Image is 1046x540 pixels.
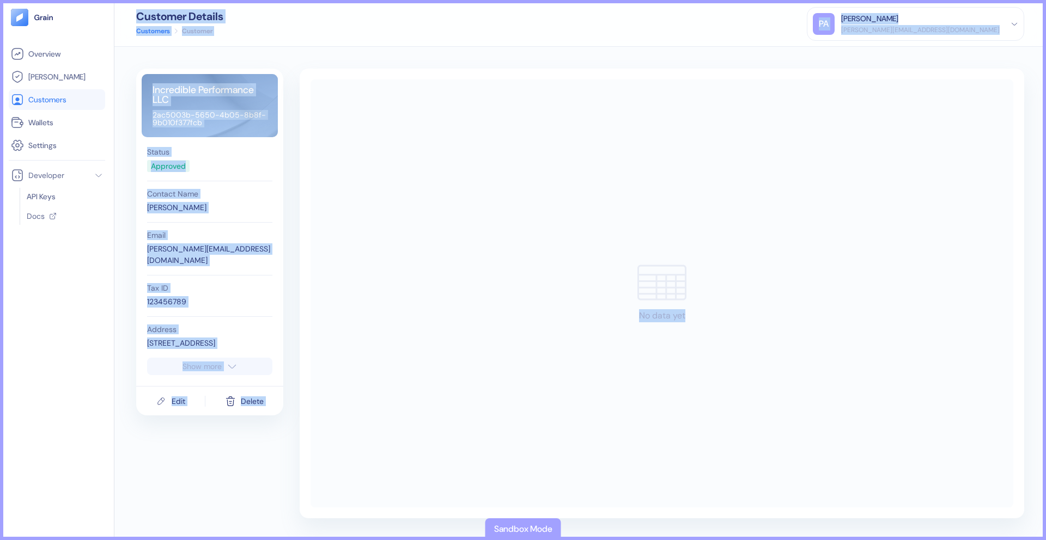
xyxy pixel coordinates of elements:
div: [PERSON_NAME][EMAIL_ADDRESS][DOMAIN_NAME] [841,25,1000,35]
a: Customers [11,93,103,106]
a: Wallets [11,116,103,129]
a: Customers [136,26,170,36]
div: No data yet [639,309,685,322]
div: [PERSON_NAME] [841,13,898,24]
span: Settings [28,140,57,151]
button: Show more [147,358,272,375]
div: Address [147,326,272,333]
div: Sandbox Mode [494,523,552,536]
span: API Keys [27,191,56,202]
div: Email [147,231,272,239]
button: Edit [156,391,185,412]
div: PA [813,13,835,35]
div: [PERSON_NAME][EMAIL_ADDRESS][DOMAIN_NAME] [147,243,272,266]
button: Delete [225,391,264,412]
a: Overview [11,47,103,60]
span: Wallets [28,117,53,128]
div: [STREET_ADDRESS] [147,337,272,349]
a: Docs [27,211,96,222]
div: 123456789 [147,296,272,308]
div: Tax ID [147,284,272,292]
span: Customers [28,94,66,105]
div: Contact Name [147,190,272,198]
span: Docs [27,211,45,222]
span: [PERSON_NAME] [28,71,86,82]
div: Approved [151,161,186,172]
a: Settings [11,139,103,152]
a: [PERSON_NAME] [11,70,103,83]
div: Edit [172,397,185,405]
img: logo [34,14,54,21]
div: Show more [183,363,222,370]
div: [PERSON_NAME] [147,202,272,213]
a: API Keys [27,191,99,202]
span: Overview [28,48,60,59]
span: Developer [28,170,64,181]
div: Delete [241,397,264,405]
img: logo-tablet-V2.svg [11,9,28,26]
div: Status [147,148,272,156]
div: Customer Details [136,11,223,22]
